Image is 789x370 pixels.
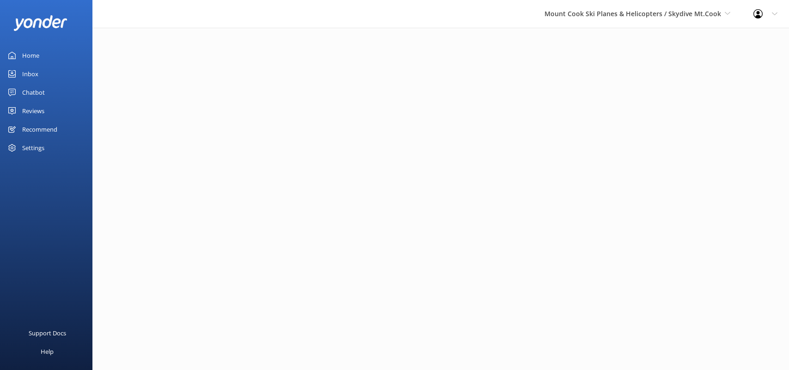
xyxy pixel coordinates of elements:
[22,83,45,102] div: Chatbot
[29,324,66,342] div: Support Docs
[22,46,39,65] div: Home
[22,120,57,139] div: Recommend
[544,9,721,18] span: Mount Cook Ski Planes & Helicopters / Skydive Mt.Cook
[22,65,38,83] div: Inbox
[14,15,67,30] img: yonder-white-logo.png
[41,342,54,361] div: Help
[22,139,44,157] div: Settings
[22,102,44,120] div: Reviews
